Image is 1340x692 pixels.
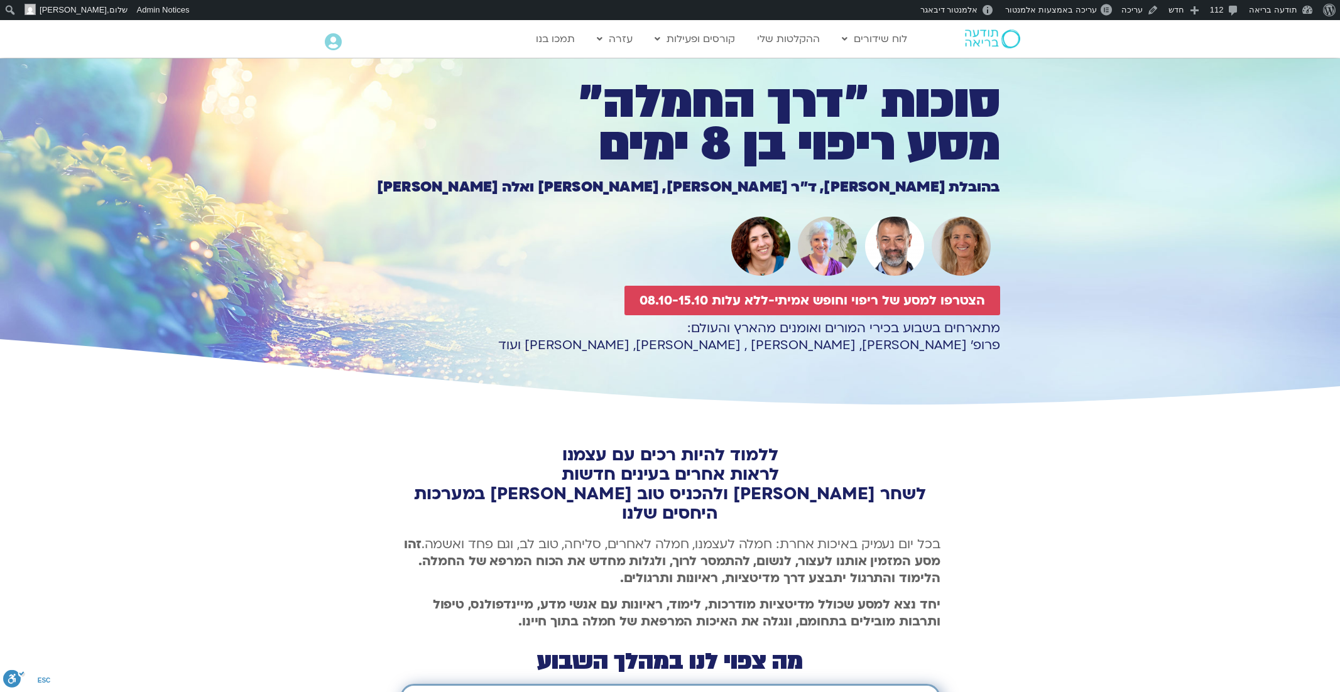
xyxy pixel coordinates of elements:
[400,651,940,673] h2: מה צפוי לנו במהלך השבוע
[751,27,826,51] a: ההקלטות שלי
[340,320,1000,354] p: מתארחים בשבוע בכירי המורים ואומנים מהארץ והעולם: פרופ׳ [PERSON_NAME], [PERSON_NAME] , [PERSON_NAM...
[433,596,940,630] b: יחד נצא למסע שכולל מדיטציות מודרכות, לימוד, ראיונות עם אנשי מדע, מיינדפולנס, טיפול ותרבות מובילים...
[530,27,581,51] a: תמכו בנו
[624,286,1000,315] a: הצטרפו למסע של ריפוי וחופש אמיתי-ללא עלות 08.10-15.10
[40,5,107,14] span: [PERSON_NAME]
[340,180,1000,194] h1: בהובלת [PERSON_NAME], ד״ר [PERSON_NAME], [PERSON_NAME] ואלה [PERSON_NAME]
[404,536,940,587] b: זהו מסע המזמין אותנו לעצור, לנשום, להתמסר לרוך, ולגלות מחדש את הכוח המרפא של החמלה. הלימוד והתרגו...
[640,293,985,308] span: הצטרפו למסע של ריפוי וחופש אמיתי-ללא עלות 08.10-15.10
[836,27,913,51] a: לוח שידורים
[400,445,940,523] h2: ללמוד להיות רכים עם עצמנו לראות אחרים בעינים חדשות לשחר [PERSON_NAME] ולהכניס טוב [PERSON_NAME] ב...
[400,536,940,587] p: בכל יום נעמיק באיכות אחרת: חמלה לעצמנו, חמלה לאחרים, סליחה, טוב לב, וגם פחד ואשמה.
[648,27,741,51] a: קורסים ופעילות
[965,30,1020,48] img: תודעה בריאה
[591,27,639,51] a: עזרה
[1005,5,1096,14] span: עריכה באמצעות אלמנטור
[340,81,1000,166] h1: סוכות ״דרך החמלה״ מסע ריפוי בן 8 ימים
